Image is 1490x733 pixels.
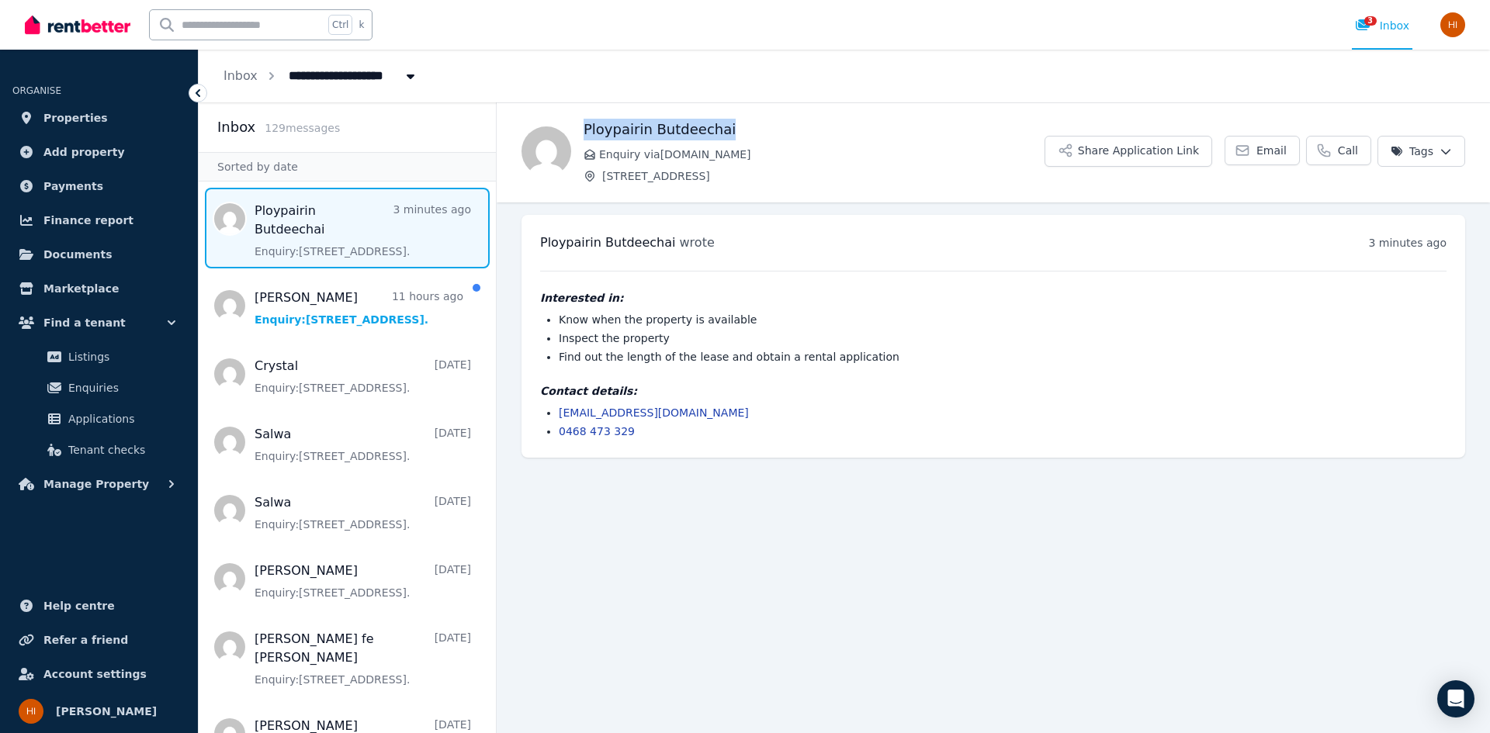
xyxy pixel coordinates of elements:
[584,119,1045,140] h1: Ploypairin Butdeechai
[43,177,103,195] span: Payments
[43,475,149,493] span: Manage Property
[255,202,471,259] a: Ploypairin Butdeechai3 minutes agoEnquiry:[STREET_ADDRESS].
[559,312,1447,327] li: Know when the property is available
[68,441,173,459] span: Tenant checks
[12,307,185,338] button: Find a tenant
[25,13,130,36] img: RentBetter
[43,245,113,264] span: Documents
[328,15,352,35] span: Ctrl
[12,239,185,270] a: Documents
[1355,18,1409,33] div: Inbox
[19,403,179,434] a: Applications
[12,590,185,621] a: Help centre
[255,289,463,327] a: [PERSON_NAME]11 hours agoEnquiry:[STREET_ADDRESS].
[43,665,147,683] span: Account settings
[559,425,635,437] a: 0468 473 329
[12,624,185,655] a: Refer a friend
[602,168,1045,184] span: [STREET_ADDRESS]
[255,630,471,687] a: [PERSON_NAME] fe [PERSON_NAME][DATE]Enquiry:[STREET_ADDRESS].
[540,290,1447,306] h4: Interested in:
[199,50,443,102] nav: Breadcrumb
[43,143,125,161] span: Add property
[265,122,340,134] span: 129 message s
[12,273,185,304] a: Marketplace
[19,372,179,403] a: Enquiries
[1364,16,1377,26] span: 3
[1045,136,1212,167] button: Share Application Link
[19,341,179,372] a: Listings
[255,493,471,532] a: Salwa[DATE]Enquiry:[STREET_ADDRESS].
[1256,143,1287,158] span: Email
[19,699,43,724] img: Hasan Imtiaz Ahamed
[680,235,715,250] span: wrote
[12,468,185,500] button: Manage Property
[217,116,255,138] h2: Inbox
[1391,143,1433,159] span: Tags
[521,126,571,176] img: Ploypairin Butdeechai
[56,702,157,721] span: [PERSON_NAME]
[12,205,185,236] a: Finance report
[540,235,675,250] span: Ploypairin Butdeechai
[68,410,173,428] span: Applications
[43,211,133,230] span: Finance report
[199,152,496,182] div: Sorted by date
[12,137,185,168] a: Add property
[559,330,1447,346] li: Inspect the property
[255,357,471,396] a: Crystal[DATE]Enquiry:[STREET_ADDRESS].
[599,147,1045,162] span: Enquiry via [DOMAIN_NAME]
[43,313,126,332] span: Find a tenant
[1225,136,1300,165] a: Email
[12,659,185,690] a: Account settings
[19,434,179,465] a: Tenant checks
[559,406,749,419] a: [EMAIL_ADDRESS][DOMAIN_NAME]
[68,379,173,397] span: Enquiries
[1368,237,1447,249] time: 3 minutes ago
[559,349,1447,365] li: Find out the length of the lease and obtain a rental application
[255,425,471,464] a: Salwa[DATE]Enquiry:[STREET_ADDRESS].
[43,279,119,298] span: Marketplace
[540,383,1447,399] h4: Contact details:
[12,171,185,202] a: Payments
[1440,12,1465,37] img: Hasan Imtiaz Ahamed
[1338,143,1358,158] span: Call
[1437,680,1474,717] div: Open Intercom Messenger
[1306,136,1371,165] a: Call
[1377,136,1465,167] button: Tags
[43,631,128,649] span: Refer a friend
[12,102,185,133] a: Properties
[359,19,364,31] span: k
[12,85,61,96] span: ORGANISE
[255,562,471,600] a: [PERSON_NAME][DATE]Enquiry:[STREET_ADDRESS].
[43,596,115,615] span: Help centre
[223,68,258,83] a: Inbox
[68,347,173,366] span: Listings
[43,109,108,127] span: Properties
